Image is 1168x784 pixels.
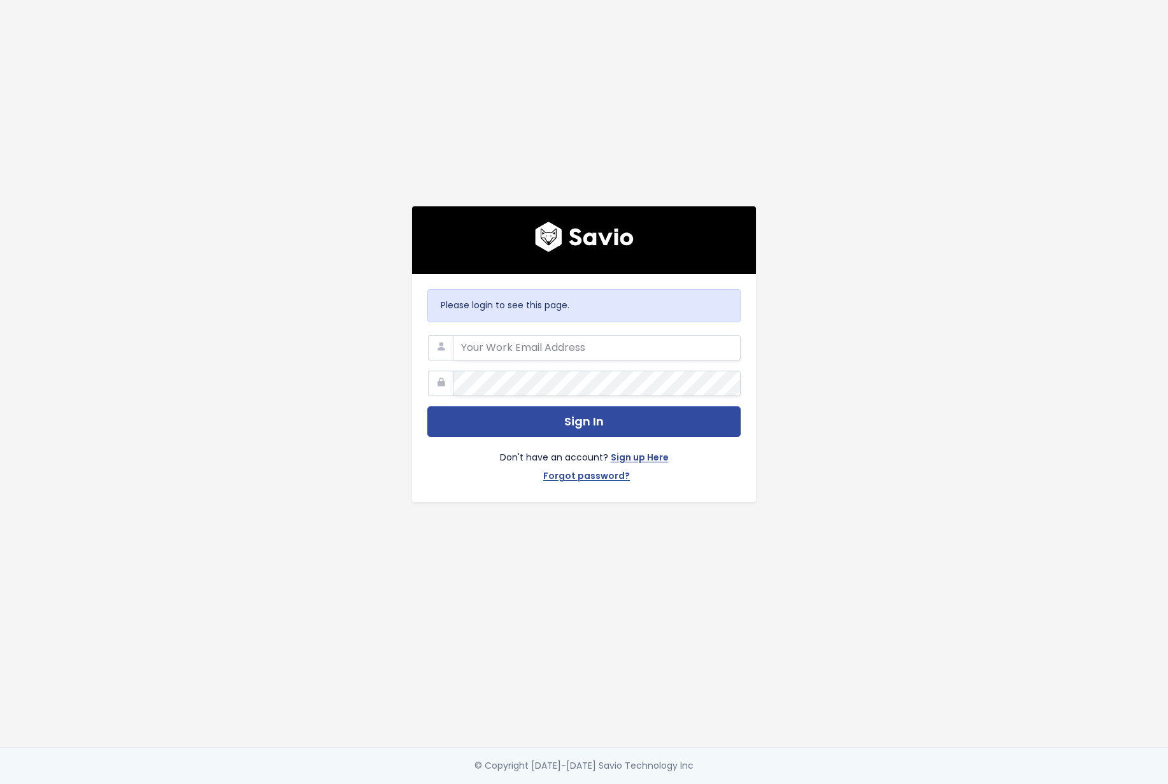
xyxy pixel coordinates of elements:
img: logo600x187.a314fd40982d.png [535,222,634,252]
button: Sign In [427,406,741,438]
div: © Copyright [DATE]-[DATE] Savio Technology Inc [474,758,694,774]
a: Sign up Here [611,450,669,468]
p: Please login to see this page. [441,297,727,313]
input: Your Work Email Address [453,335,741,360]
div: Don't have an account? [427,437,741,487]
a: Forgot password? [543,468,630,487]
